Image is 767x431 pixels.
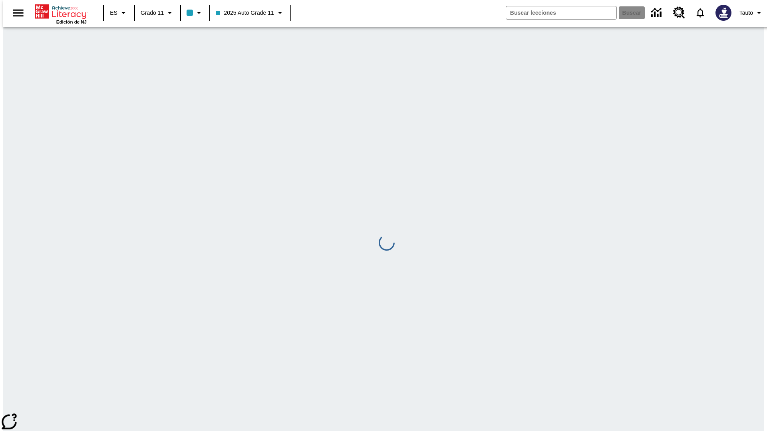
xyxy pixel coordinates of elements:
button: Abrir el menú lateral [6,1,30,25]
button: Grado: Grado 11, Elige un grado [137,6,178,20]
button: Perfil/Configuración [736,6,767,20]
a: Centro de recursos, Se abrirá en una pestaña nueva. [668,2,690,24]
span: Edición de NJ [56,20,87,24]
img: Avatar [715,5,731,21]
button: Escoja un nuevo avatar [711,2,736,23]
span: 2025 Auto Grade 11 [216,9,274,17]
span: Tauto [739,9,753,17]
a: Centro de información [646,2,668,24]
span: Grado 11 [141,9,164,17]
button: El color de la clase es azul claro. Cambiar el color de la clase. [183,6,207,20]
input: Buscar campo [506,6,616,19]
span: ES [110,9,117,17]
button: Clase: 2025 Auto Grade 11, Selecciona una clase [213,6,288,20]
div: Portada [35,3,87,24]
button: Lenguaje: ES, Selecciona un idioma [106,6,132,20]
a: Notificaciones [690,2,711,23]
